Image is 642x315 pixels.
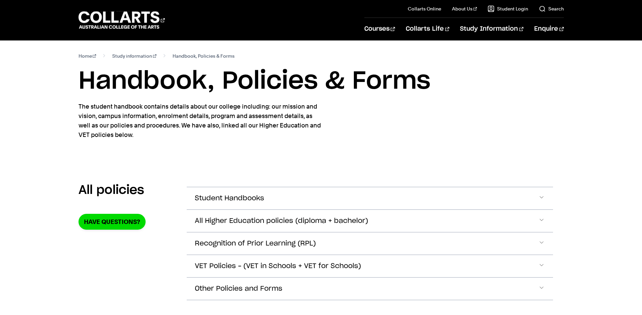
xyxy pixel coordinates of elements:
a: Student Login [488,5,528,12]
span: Handbook, Policies & Forms [173,51,235,61]
a: Study Information [460,18,523,40]
span: VET Policies – (VET in Schools + VET for Schools) [195,262,361,270]
span: All Higher Education policies (diploma + bachelor) [195,217,368,225]
a: Study information [112,51,156,61]
a: Home [79,51,96,61]
h1: Handbook, Policies & Forms [79,66,564,96]
button: All Higher Education policies (diploma + bachelor) [187,210,553,232]
h2: All policies [79,183,144,198]
a: Search [539,5,564,12]
span: Recognition of Prior Learning (RPL) [195,240,316,248]
a: Enquire [534,18,563,40]
p: The student handbook contains details about our college including: our mission and vision, campus... [79,102,325,140]
a: Courses [364,18,395,40]
button: Student Handbooks [187,187,553,209]
a: Have Questions? [79,214,146,230]
a: About Us [452,5,477,12]
span: Student Handbooks [195,195,264,202]
div: Go to homepage [79,10,165,30]
button: Other Policies and Forms [187,278,553,300]
span: Other Policies and Forms [195,285,282,293]
button: Recognition of Prior Learning (RPL) [187,232,553,255]
a: Collarts Life [406,18,449,40]
button: VET Policies – (VET in Schools + VET for Schools) [187,255,553,277]
a: Collarts Online [408,5,441,12]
